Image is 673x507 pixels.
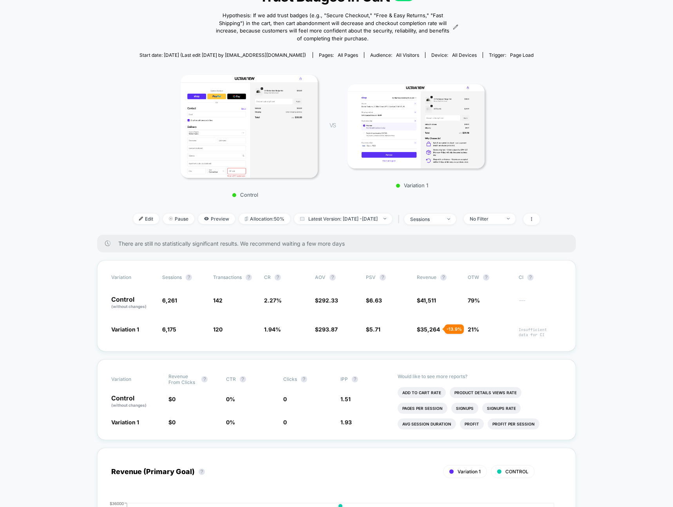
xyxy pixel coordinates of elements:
[226,396,235,402] span: 0 %
[338,52,358,58] span: all pages
[329,274,336,281] button: ?
[366,297,382,304] span: $
[111,274,154,281] span: Variation
[283,396,287,402] span: 0
[488,418,539,429] li: Profit Per Session
[198,214,235,224] span: Preview
[162,326,176,333] span: 6,175
[370,52,419,58] div: Audience:
[111,419,139,426] span: Variation 1
[264,326,281,333] span: 1.94 %
[300,217,304,221] img: calendar
[315,326,338,333] span: $
[111,403,147,407] span: (without changes)
[489,52,534,58] div: Trigger:
[301,376,307,382] button: ?
[240,376,246,382] button: ?
[329,122,336,129] span: VS
[201,376,208,382] button: ?
[168,396,175,402] span: $
[239,214,290,224] span: Allocation: 50%
[420,326,440,333] span: 35,264
[111,373,154,385] span: Variation
[264,297,282,304] span: 2.27 %
[318,297,338,304] span: 292.33
[110,501,124,505] tspan: $36000
[111,326,139,333] span: Variation 1
[396,214,404,225] span: |
[245,217,248,221] img: rebalance
[505,469,528,474] span: CONTROL
[483,274,489,281] button: ?
[340,376,348,382] span: IPP
[318,326,338,333] span: 293.87
[519,327,562,337] span: Insufficient data for CI
[213,274,242,280] span: Transactions
[163,214,194,224] span: Pause
[168,373,197,385] span: Revenue From Clicks
[417,274,436,280] span: Revenue
[398,403,447,414] li: Pages Per Session
[482,403,521,414] li: Signups Rate
[347,84,485,168] img: Variation 1 main
[177,192,314,198] p: Control
[294,214,392,224] span: Latest Version: [DATE] - [DATE]
[111,395,161,408] p: Control
[340,396,351,402] span: 1.51
[510,52,534,58] span: Page Load
[133,214,159,224] span: Edit
[384,218,386,219] img: end
[468,326,479,333] span: 21%
[162,297,177,304] span: 6,261
[344,182,481,188] p: Variation 1
[458,469,481,474] span: Variation 1
[181,75,318,178] img: Control main
[420,297,436,304] span: 41,511
[199,469,205,475] button: ?
[319,52,358,58] div: Pages:
[226,419,235,426] span: 0 %
[226,376,236,382] span: CTR
[366,326,380,333] span: $
[451,403,478,414] li: Signups
[315,274,326,280] span: AOV
[445,324,464,334] div: - 13.9 %
[139,52,306,58] span: Start date: [DATE] (Last edit [DATE] by [EMAIL_ADDRESS][DOMAIN_NAME])
[527,274,534,281] button: ?
[186,274,192,281] button: ?
[264,274,271,280] span: CR
[215,12,451,42] span: Hypothesis: If we add trust badges (e.g., "Secure Checkout," "Free & Easy Returns," "Fast Shippin...
[519,274,562,281] span: CI
[172,419,175,426] span: 0
[283,419,287,426] span: 0
[440,274,447,281] button: ?
[452,52,477,58] span: all devices
[111,304,147,309] span: (without changes)
[425,52,483,58] span: Device:
[417,326,440,333] span: $
[398,373,562,379] p: Would like to see more reports?
[398,418,456,429] li: Avg Session Duration
[410,216,441,222] div: sessions
[468,297,480,304] span: 79%
[315,297,338,304] span: $
[340,419,352,426] span: 1.93
[366,274,376,280] span: PSV
[139,217,143,221] img: edit
[168,419,175,426] span: $
[162,274,182,280] span: Sessions
[470,216,501,222] div: No Filter
[369,297,382,304] span: 6.63
[169,217,173,221] img: end
[352,376,358,382] button: ?
[246,274,252,281] button: ?
[519,298,562,310] span: ---
[450,387,521,398] li: Product Details Views Rate
[213,326,223,333] span: 120
[447,218,450,220] img: end
[396,52,419,58] span: All Visitors
[380,274,386,281] button: ?
[369,326,380,333] span: 5.71
[507,218,510,219] img: end
[460,418,484,429] li: Profit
